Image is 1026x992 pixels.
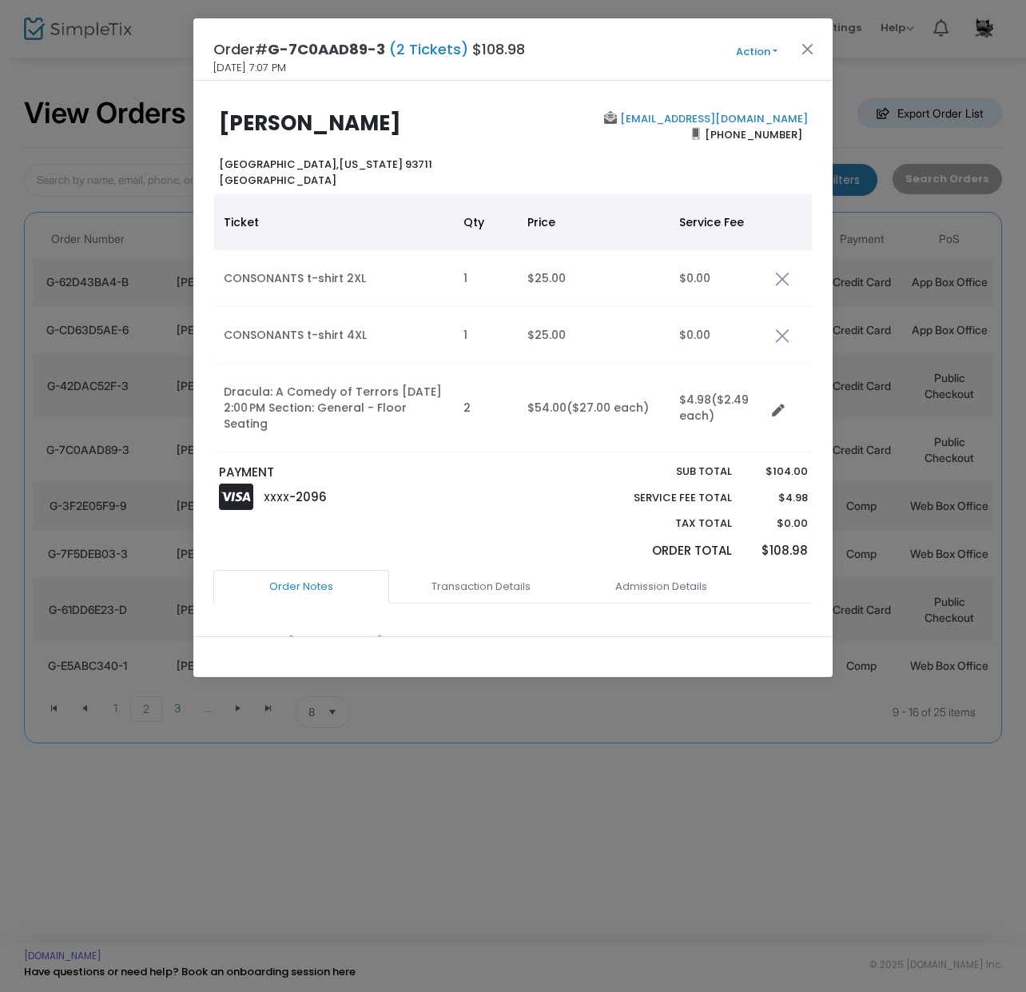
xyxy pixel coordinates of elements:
td: 2 [454,364,518,452]
td: $54.00 [518,364,670,452]
span: [DATE] 7:07 PM [213,60,286,76]
p: Sub total [596,464,732,480]
b: [US_STATE] 93711 [GEOGRAPHIC_DATA] [219,157,432,188]
td: Dracula: A Comedy of Terrors [DATE] 2:00 PM Section: General - Floor Seating [214,364,454,452]
a: [EMAIL_ADDRESS][DOMAIN_NAME] [617,111,808,126]
img: cross.png [775,272,789,286]
span: XXXX [264,491,289,504]
a: Order Notes [213,570,389,604]
a: Admission Details [573,570,749,604]
h4: Order# $108.98 [213,38,525,60]
th: Qty [454,194,518,250]
p: PAYMENT [219,464,506,482]
span: G-7C0AAD89-3 [268,39,385,59]
button: Action [709,43,805,61]
button: Close [797,38,818,59]
p: $108.98 [747,542,807,560]
th: Service Fee [670,194,766,250]
p: $4.98 [747,490,807,506]
span: ($2.49 each) [679,392,749,424]
td: $0.00 [670,307,766,364]
td: $4.98 [670,364,766,452]
div: IP Address: [TECHNICAL_ID] [221,635,383,651]
p: $0.00 [747,516,807,532]
td: $25.00 [518,307,670,364]
th: Price [518,194,670,250]
td: CONSONANTS t-shirt 4XL [214,307,454,364]
a: Transaction Details [393,570,569,604]
p: $104.00 [747,464,807,480]
td: CONSONANTS t-shirt 2XL [214,250,454,307]
th: Ticket [214,194,454,250]
div: Data table [214,194,812,452]
span: [GEOGRAPHIC_DATA], [219,157,339,172]
p: Order Total [596,542,732,560]
span: (2 Tickets) [385,39,472,59]
img: cross.png [775,329,789,343]
p: Tax Total [596,516,732,532]
td: 1 [454,250,518,307]
b: [PERSON_NAME] [219,109,401,137]
span: ($27.00 each) [567,400,649,416]
p: Service Fee Total [596,490,732,506]
span: -2096 [289,488,327,505]
td: $0.00 [670,250,766,307]
span: [PHONE_NUMBER] [700,122,808,147]
td: 1 [454,307,518,364]
td: $25.00 [518,250,670,307]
